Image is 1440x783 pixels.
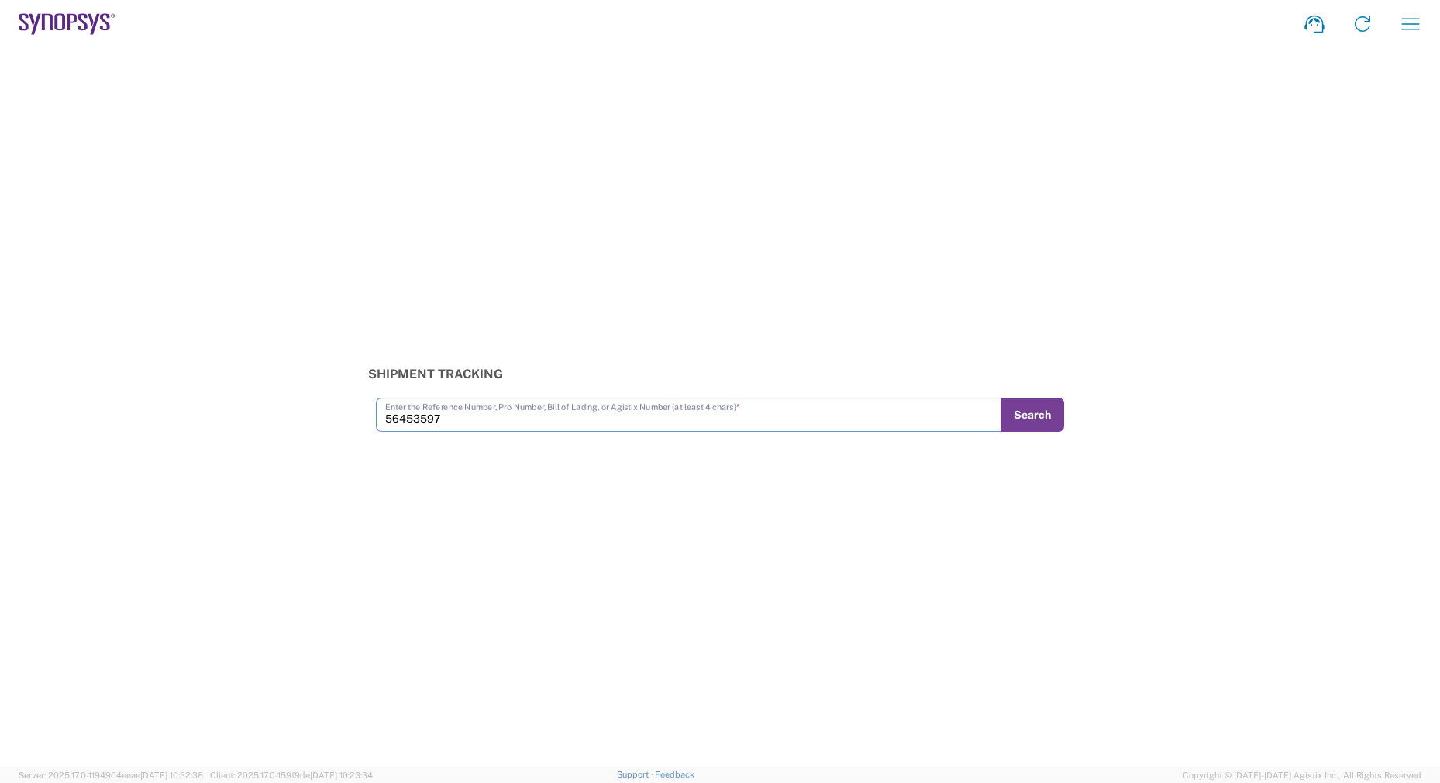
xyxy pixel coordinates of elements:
span: [DATE] 10:32:38 [140,771,203,780]
button: Search [1001,398,1064,432]
span: [DATE] 10:23:34 [310,771,373,780]
a: Feedback [655,770,694,779]
span: Copyright © [DATE]-[DATE] Agistix Inc., All Rights Reserved [1183,768,1421,782]
span: Client: 2025.17.0-159f9de [210,771,373,780]
span: Server: 2025.17.0-1194904eeae [19,771,203,780]
h3: Shipment Tracking [368,367,1072,381]
a: Support [617,770,656,779]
